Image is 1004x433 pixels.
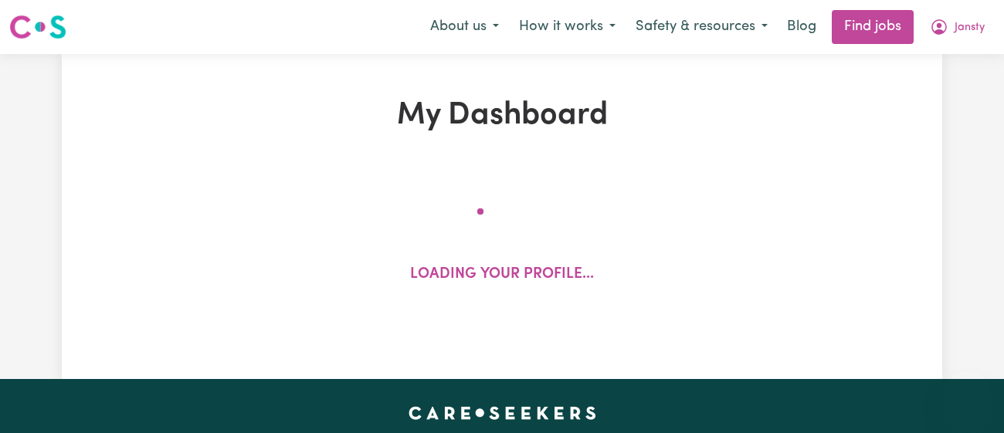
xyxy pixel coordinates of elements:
[509,11,626,43] button: How it works
[410,264,594,286] p: Loading your profile...
[9,13,66,41] img: Careseekers logo
[832,10,914,44] a: Find jobs
[9,9,66,45] a: Careseekers logo
[218,97,786,134] h1: My Dashboard
[420,11,509,43] button: About us
[920,11,995,43] button: My Account
[778,10,826,44] a: Blog
[626,11,778,43] button: Safety & resources
[955,19,985,36] span: Jansty
[942,371,992,421] iframe: Button to launch messaging window
[409,407,596,419] a: Careseekers home page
